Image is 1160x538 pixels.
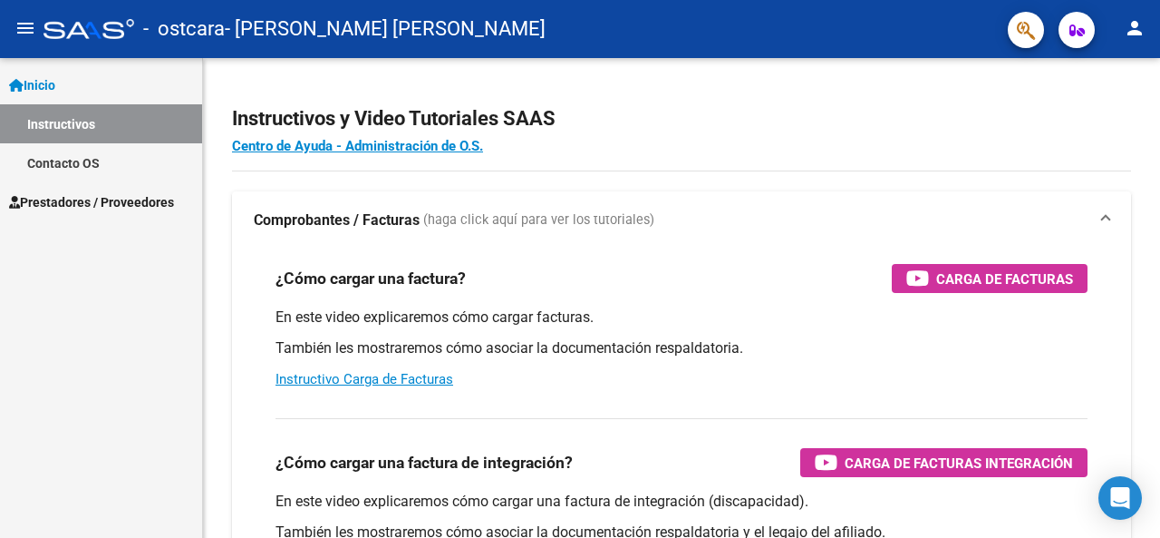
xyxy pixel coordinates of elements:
[254,210,420,230] strong: Comprobantes / Facturas
[800,448,1087,477] button: Carga de Facturas Integración
[1124,17,1145,39] mat-icon: person
[845,452,1073,474] span: Carga de Facturas Integración
[9,192,174,212] span: Prestadores / Proveedores
[14,17,36,39] mat-icon: menu
[275,338,1087,358] p: También les mostraremos cómo asociar la documentación respaldatoria.
[232,191,1131,249] mat-expansion-panel-header: Comprobantes / Facturas (haga click aquí para ver los tutoriales)
[275,266,466,291] h3: ¿Cómo cargar una factura?
[275,308,1087,328] p: En este video explicaremos cómo cargar facturas.
[225,9,546,49] span: - [PERSON_NAME] [PERSON_NAME]
[936,268,1073,290] span: Carga de Facturas
[9,75,55,95] span: Inicio
[1098,476,1142,520] div: Open Intercom Messenger
[892,264,1087,293] button: Carga de Facturas
[232,138,483,154] a: Centro de Ayuda - Administración de O.S.
[232,102,1131,136] h2: Instructivos y Video Tutoriales SAAS
[275,450,573,475] h3: ¿Cómo cargar una factura de integración?
[275,492,1087,512] p: En este video explicaremos cómo cargar una factura de integración (discapacidad).
[423,210,654,230] span: (haga click aquí para ver los tutoriales)
[275,371,453,387] a: Instructivo Carga de Facturas
[143,9,225,49] span: - ostcara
